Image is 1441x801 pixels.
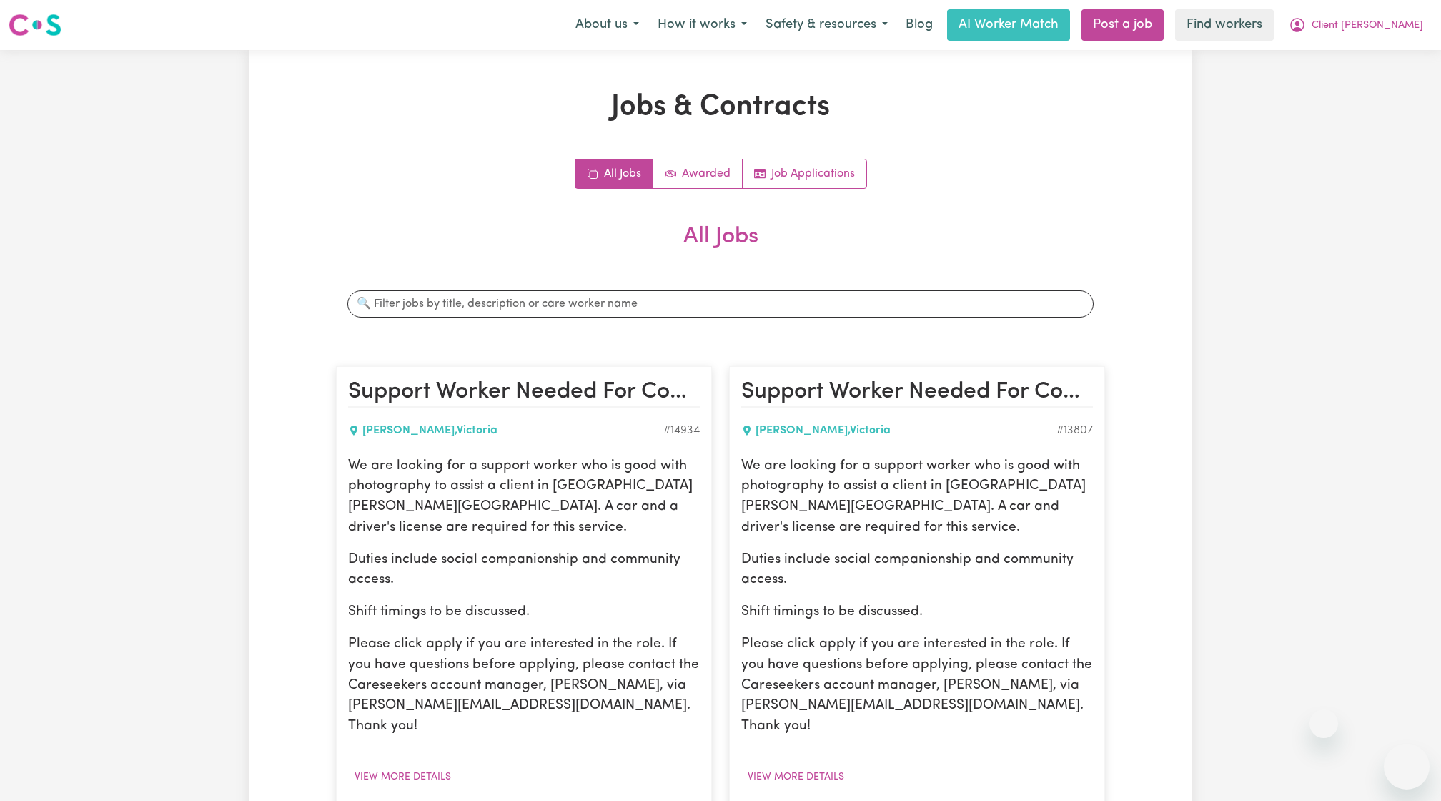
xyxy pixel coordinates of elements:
img: Careseekers logo [9,12,61,38]
button: My Account [1279,10,1432,40]
iframe: Button to launch messaging window [1384,744,1430,790]
div: Job ID #13807 [1056,422,1093,439]
button: View more details [348,766,457,788]
a: Blog [897,9,941,41]
button: View more details [741,766,851,788]
div: [PERSON_NAME] , Victoria [348,422,663,439]
h2: All Jobs [336,223,1105,273]
p: Shift timings to be discussed. [348,603,700,624]
h1: Jobs & Contracts [336,90,1105,124]
a: AI Worker Match [947,9,1070,41]
h2: Support Worker Needed For Community Access In Melton VIC [741,378,1093,407]
p: We are looking for a support worker who is good with photography to assist a client in [GEOGRAPHI... [348,456,700,539]
div: [PERSON_NAME] , Victoria [741,422,1056,439]
a: All jobs [575,159,653,188]
p: Please click apply if you are interested in the role. If you have questions before applying, plea... [741,634,1093,737]
a: Find workers [1175,9,1274,41]
h2: Support Worker Needed For Community Access In Melton VIC [348,378,700,407]
div: Job ID #14934 [663,422,700,439]
span: Client [PERSON_NAME] [1312,18,1423,34]
a: Job applications [743,159,866,188]
p: Duties include social companionship and community access. [741,550,1093,591]
button: How it works [648,10,756,40]
iframe: Close message [1309,709,1338,738]
a: Careseekers logo [9,9,61,41]
a: Post a job [1081,9,1164,41]
button: About us [566,10,648,40]
a: Active jobs [653,159,743,188]
p: Duties include social companionship and community access. [348,550,700,591]
p: Please click apply if you are interested in the role. If you have questions before applying, plea... [348,634,700,737]
p: We are looking for a support worker who is good with photography to assist a client in [GEOGRAPHI... [741,456,1093,539]
p: Shift timings to be discussed. [741,603,1093,624]
button: Safety & resources [756,10,897,40]
input: 🔍 Filter jobs by title, description or care worker name [347,290,1094,318]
